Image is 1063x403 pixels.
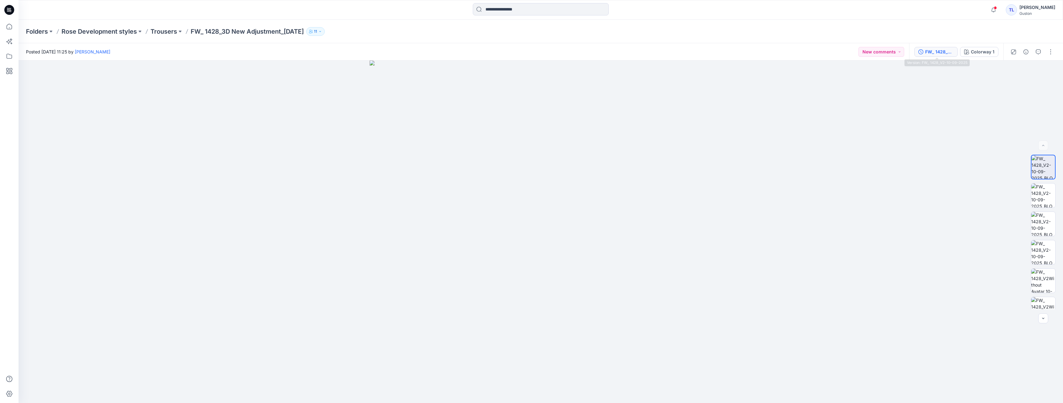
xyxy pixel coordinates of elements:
div: TL [1006,4,1017,15]
p: 11 [314,28,317,35]
div: Colorway 1 [971,48,994,55]
img: FW_ 1428_V2-10-09-2025_BLOCK_Front [1031,155,1055,179]
img: FW_ 1428_V2-10-09-2025_BLOCK_Back [1031,212,1055,236]
img: eyJhbGciOiJIUzI1NiIsImtpZCI6IjAiLCJzbHQiOiJzZXMiLCJ0eXAiOiJKV1QifQ.eyJkYXRhIjp7InR5cGUiOiJzdG9yYW... [370,61,712,403]
div: FW_ 1428_V2-10-09-2025 [925,48,954,55]
img: FW_ 1428_V2Without Avatar_10-09-2025_BLOCK_Front [1031,269,1055,293]
button: Colorway 1 [960,47,998,57]
a: [PERSON_NAME] [75,49,110,54]
span: Posted [DATE] 11:25 by [26,48,110,55]
div: [PERSON_NAME] [1019,4,1055,11]
p: FW_ 1428_3D New Adjustment_[DATE] [191,27,304,36]
img: FW_ 1428_V2Without Avatar_10-09-2025_BLOCK_Left [1031,297,1055,321]
img: FW_ 1428_V2-10-09-2025_BLOCK_Right [1031,240,1055,264]
a: Rose Development styles [61,27,137,36]
div: Guston [1019,11,1055,16]
a: Trousers [150,27,177,36]
button: Details [1021,47,1031,57]
button: FW_ 1428_V2-10-09-2025 [914,47,958,57]
button: 11 [306,27,325,36]
img: FW_ 1428_V2-10-09-2025_BLOCK_Left [1031,183,1055,208]
a: Folders [26,27,48,36]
